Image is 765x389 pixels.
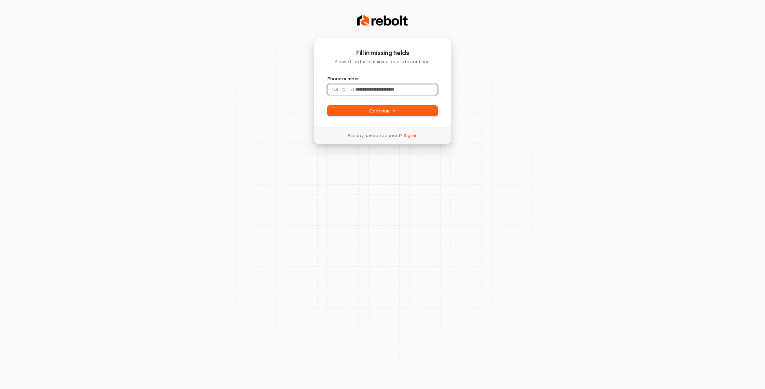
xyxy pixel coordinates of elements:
a: Sign in [404,132,418,138]
span: Already have an account? [348,132,402,138]
p: Please fill in the remaining details to continue. [328,58,437,65]
h1: Fill in missing fields [328,49,437,57]
button: Continue [328,106,437,116]
button: us [328,84,349,95]
span: Continue [369,108,396,114]
label: Phone number [328,76,359,82]
img: Rebolt Logo [357,14,408,27]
